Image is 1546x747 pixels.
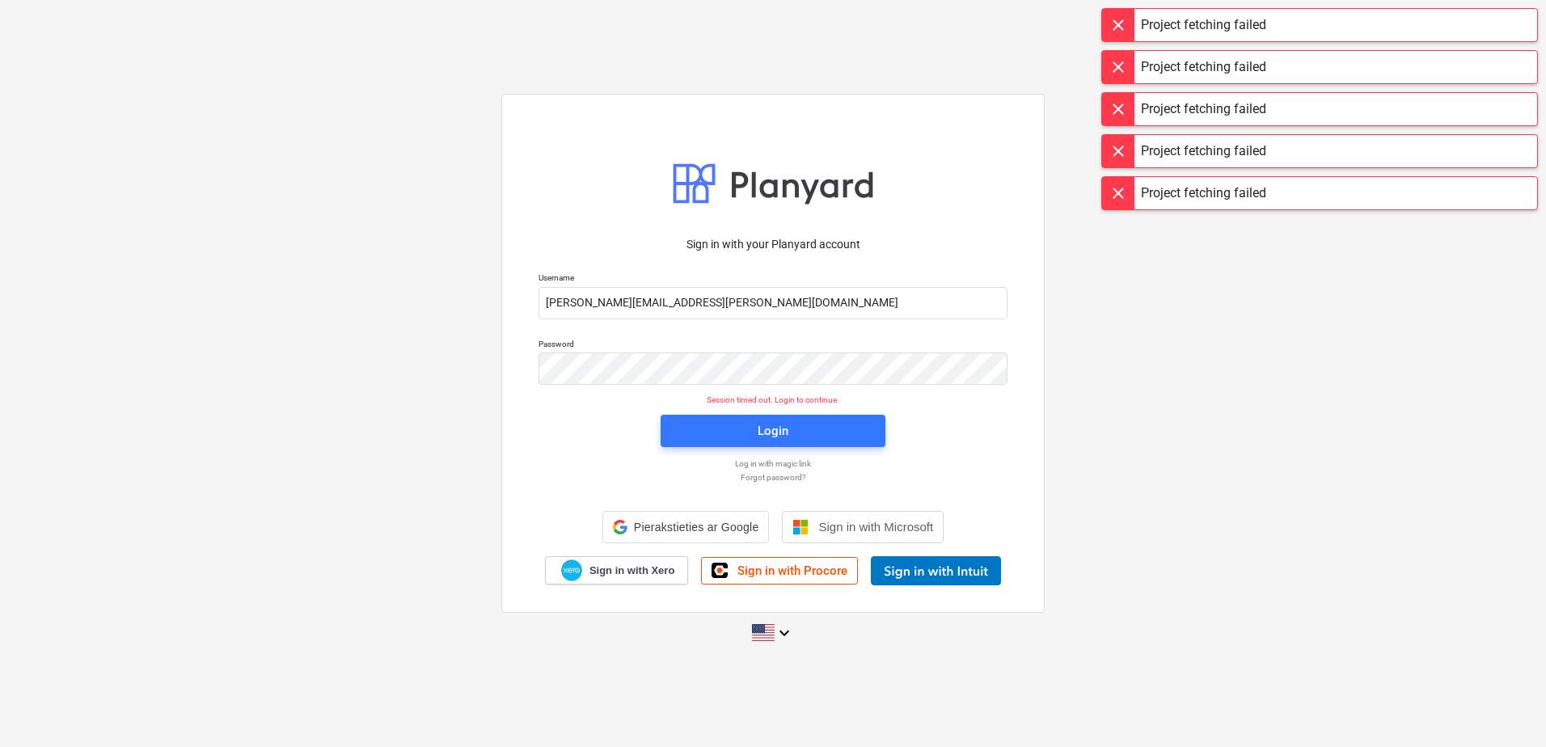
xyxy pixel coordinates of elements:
[661,415,885,447] button: Login
[529,395,1017,405] p: Session timed out. Login to continue.
[775,623,794,643] i: keyboard_arrow_down
[701,557,858,585] a: Sign in with Procore
[545,556,689,585] a: Sign in with Xero
[818,520,933,534] span: Sign in with Microsoft
[539,236,1007,253] p: Sign in with your Planyard account
[1141,184,1266,203] div: Project fetching failed
[539,339,1007,352] p: Password
[530,458,1016,469] a: Log in with magic link
[1141,99,1266,119] div: Project fetching failed
[792,519,809,535] img: Microsoft logo
[539,272,1007,286] p: Username
[561,559,582,581] img: Xero logo
[539,287,1007,319] input: Username
[1141,15,1266,35] div: Project fetching failed
[589,563,674,578] span: Sign in with Xero
[758,420,788,441] div: Login
[634,521,759,534] span: Pierakstieties ar Google
[1141,57,1266,77] div: Project fetching failed
[530,472,1016,483] a: Forgot password?
[1141,141,1266,161] div: Project fetching failed
[737,563,847,578] span: Sign in with Procore
[602,511,770,543] div: Pierakstieties ar Google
